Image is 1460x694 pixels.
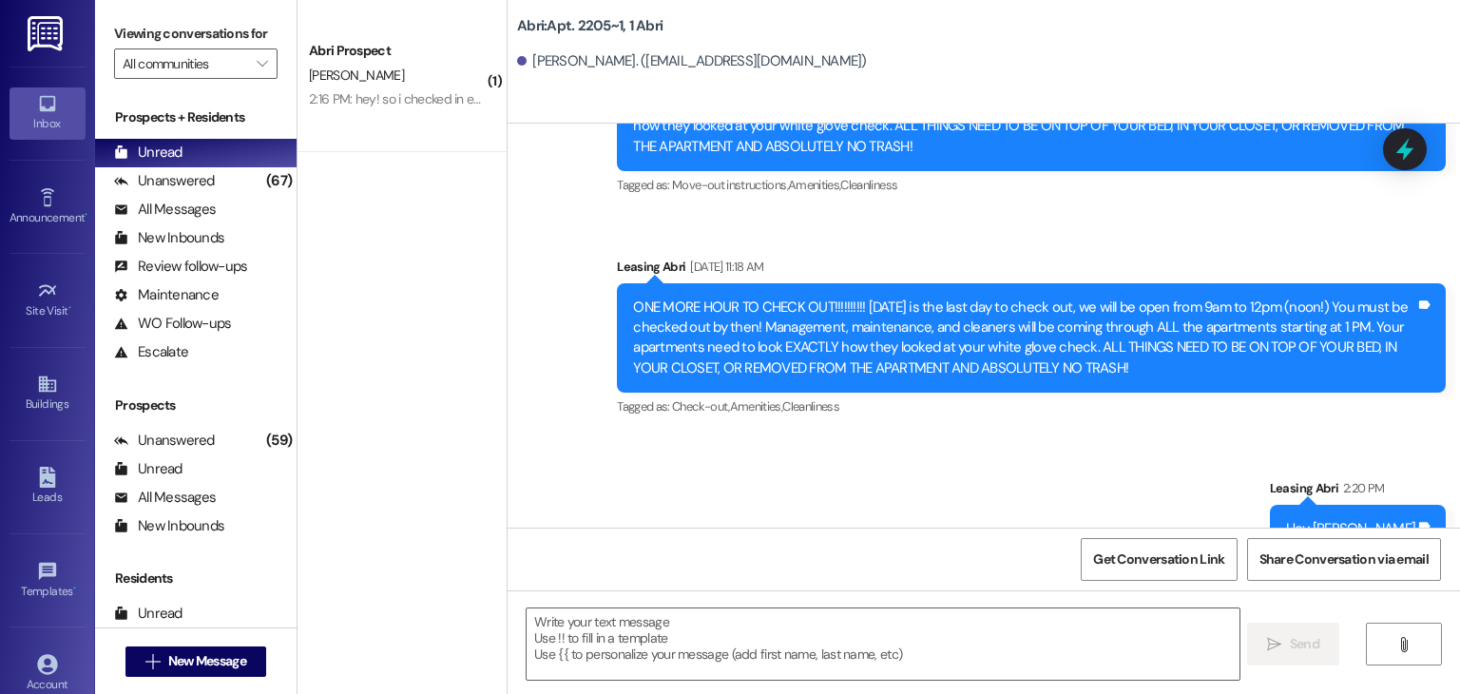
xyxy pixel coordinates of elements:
span: Amenities , [788,177,841,193]
i:  [1396,637,1411,652]
div: Escalate [114,342,188,362]
div: Residents [95,569,297,588]
span: Move-out instructions , [672,177,788,193]
label: Viewing conversations for [114,19,278,48]
div: [PERSON_NAME]. ([EMAIL_ADDRESS][DOMAIN_NAME]) [517,51,867,71]
div: Prospects [95,395,297,415]
span: • [73,582,76,595]
span: [PERSON_NAME] [309,67,404,84]
span: Amenities , [730,398,783,414]
button: New Message [125,646,266,677]
div: Hey [PERSON_NAME] [1286,519,1415,539]
div: 2:20 PM [1338,478,1384,498]
div: (67) [261,166,297,196]
span: Cleanliness [782,398,839,414]
i:  [145,654,160,669]
div: Review follow-ups [114,257,247,277]
b: Abri: Apt. 2205~1, 1 Abri [517,16,663,36]
div: Maintenance [114,285,219,305]
span: Cleanliness [840,177,897,193]
a: Inbox [10,87,86,139]
div: Unread [114,459,182,479]
div: Unread [114,143,182,163]
div: Tagged as: [617,171,1446,199]
a: Site Visit • [10,275,86,326]
div: Prospects + Residents [95,107,297,127]
div: Leasing Abri [617,257,1446,283]
div: Unanswered [114,171,215,191]
i:  [257,56,267,71]
div: Unanswered [114,431,215,451]
button: Send [1247,623,1339,665]
div: New Inbounds [114,228,224,248]
span: Get Conversation Link [1093,549,1224,569]
div: Tagged as: [617,393,1446,420]
div: Leasing Abri [1270,478,1446,505]
img: ResiDesk Logo [28,16,67,51]
div: Abri Prospect [309,41,485,61]
div: ONE MORE HOUR TO CHECK OUT!!!!!!!!!! [DATE] is the last day to check out, we will be open from 9a... [633,298,1415,379]
span: • [85,208,87,222]
button: Share Conversation via email [1247,538,1441,581]
div: Unread [114,604,182,624]
div: WO Follow-ups [114,314,231,334]
span: • [68,301,71,315]
a: Leads [10,461,86,512]
span: Share Conversation via email [1259,549,1429,569]
div: (59) [261,426,297,455]
button: Get Conversation Link [1081,538,1237,581]
span: New Message [168,651,246,671]
div: [DATE] 11:18 AM [685,257,763,277]
a: Templates • [10,555,86,607]
span: Send [1290,634,1319,654]
div: All Messages [114,200,216,220]
div: New Inbounds [114,516,224,536]
div: All Messages [114,488,216,508]
input: All communities [123,48,247,79]
a: Buildings [10,368,86,419]
i:  [1267,637,1281,652]
span: Check-out , [672,398,730,414]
